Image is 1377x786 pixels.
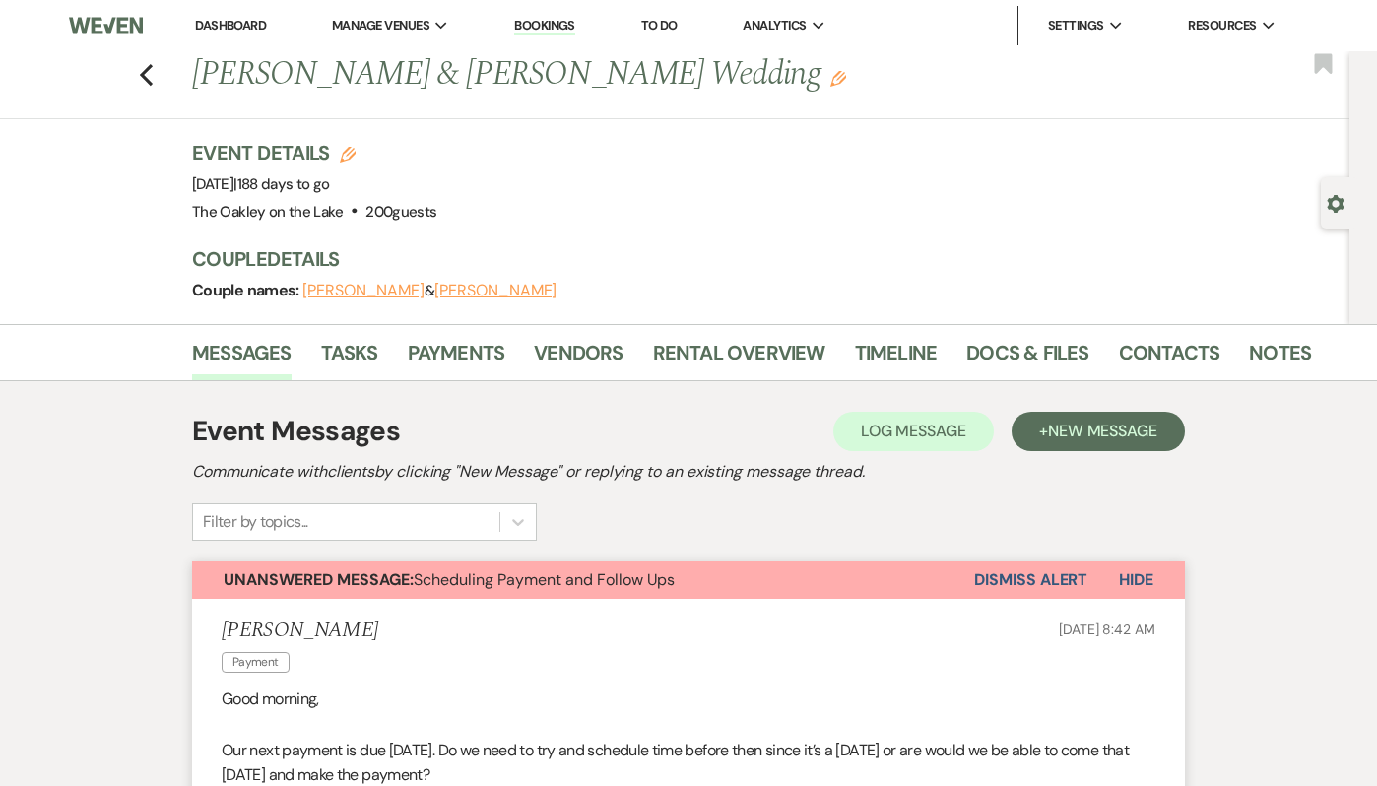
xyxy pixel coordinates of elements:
a: Bookings [514,17,575,35]
a: Docs & Files [966,337,1088,380]
a: Rental Overview [653,337,825,380]
a: Notes [1249,337,1311,380]
span: Analytics [743,16,806,35]
span: New Message [1048,421,1157,441]
p: Good morning, [222,687,1155,712]
span: [DATE] [192,174,330,194]
button: Unanswered Message:Scheduling Payment and Follow Ups [192,561,974,599]
span: Scheduling Payment and Follow Ups [224,569,675,590]
span: & [302,281,557,300]
button: +New Message [1012,412,1185,451]
a: Messages [192,337,292,380]
button: [PERSON_NAME] [434,283,557,298]
a: Vendors [534,337,623,380]
span: Manage Venues [332,16,429,35]
h1: Event Messages [192,411,400,452]
button: Log Message [833,412,994,451]
span: The Oakley on the Lake [192,202,343,222]
h2: Communicate with clients by clicking "New Message" or replying to an existing message thread. [192,460,1185,484]
button: Hide [1087,561,1185,599]
span: Payment [222,652,290,673]
span: 200 guests [365,202,436,222]
div: Filter by topics... [203,510,308,534]
h1: [PERSON_NAME] & [PERSON_NAME] Wedding [192,51,1075,98]
h5: [PERSON_NAME] [222,619,378,643]
span: Couple names: [192,280,302,300]
a: Tasks [321,337,378,380]
a: Dashboard [195,17,266,33]
a: Contacts [1119,337,1220,380]
span: | [233,174,329,194]
button: Edit [830,69,846,87]
button: [PERSON_NAME] [302,283,425,298]
span: [DATE] 8:42 AM [1059,621,1155,638]
span: Hide [1119,569,1153,590]
a: To Do [641,17,678,33]
button: Open lead details [1327,193,1344,212]
span: Log Message [861,421,966,441]
img: Weven Logo [69,5,143,46]
a: Timeline [855,337,938,380]
span: Settings [1048,16,1104,35]
h3: Couple Details [192,245,1295,273]
a: Payments [408,337,505,380]
strong: Unanswered Message: [224,569,414,590]
button: Dismiss Alert [974,561,1087,599]
span: Resources [1188,16,1256,35]
h3: Event Details [192,139,437,166]
span: 188 days to go [237,174,330,194]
